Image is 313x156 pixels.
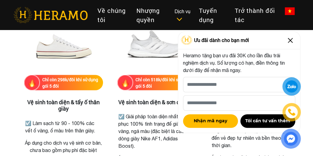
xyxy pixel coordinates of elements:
[117,99,196,106] h3: Vệ sinh toàn diện & sơn đế giày
[174,8,194,22] div: Dịch vụ
[126,14,187,75] img: Vệ sinh toàn diện & sơn đế giày
[176,16,182,22] img: subToggleIcon
[230,3,280,27] a: Trở thành đối tác
[33,14,94,75] img: Vệ sinh toàn diện & tẩy ố thân giày
[132,3,174,27] a: Nhượng quyền
[183,114,238,128] button: Nhận mã ngay
[211,120,288,149] p: ☑️ Phục hồi giày cũ bằng sơn Angelus cao cấp nhập khẩu, mang đến vẻ đẹp tự nhiên và bền theo thời...
[283,104,300,120] a: phone-icon
[24,99,103,112] h3: Vệ sinh toàn diện & tẩy ố thân giày
[24,75,40,91] img: fire.png
[24,139,103,154] p: Áp dụng cho dịch vụ vệ sinh cơ bản, chưa bao gồm phụ phí đặc biệt
[194,36,249,44] span: Ưu đãi dành cho bạn mới
[285,7,295,15] img: vn-flag.png
[42,76,102,89] div: Chỉ còn 298k/đôi khi sử dụng gói 5 đôi
[13,7,88,23] img: heramo-logo.png
[183,52,295,74] p: Heramo tặng bạn ưu đãi 30K cho lần đầu trải nghiệm dịch vụ. Số lượng có hạn, điền thông tin dưới ...
[117,75,133,91] img: fire.png
[194,3,230,27] a: Tuyển dụng
[285,36,295,45] img: Close
[93,3,132,27] a: Về chúng tôi
[118,113,195,150] p: ☑️ Giải pháp toàn diện nhất để khôi phục 100% tình trạng đế giày bị ố vàng, ngả màu (đặc biệt là ...
[181,36,193,45] img: Logo
[240,114,295,128] button: Tôi cần tư vấn thêm
[136,76,195,89] div: Chỉ còn 518k/đôi khi sử dụng gói 5 đôi
[25,120,102,134] p: ☑️ Làm sạch từ 90 - 100% các vết ố vàng, ố màu trên thân giày.
[288,108,296,116] img: phone-icon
